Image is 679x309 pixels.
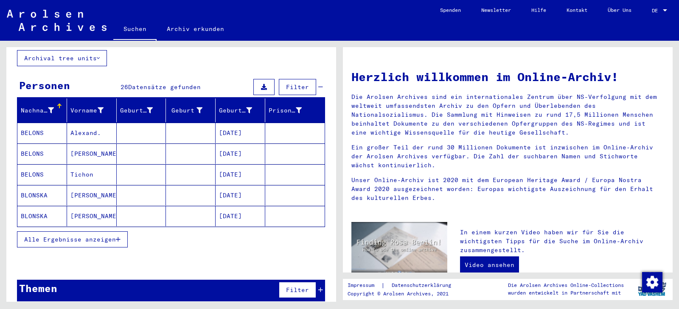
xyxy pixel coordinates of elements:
[17,231,128,247] button: Alle Ergebnisse anzeigen
[265,98,325,122] mat-header-cell: Prisoner #
[216,143,265,164] mat-cell: [DATE]
[216,164,265,185] mat-cell: [DATE]
[166,98,216,122] mat-header-cell: Geburt‏
[21,104,67,117] div: Nachname
[351,93,664,137] p: Die Arolsen Archives sind ein internationales Zentrum über NS-Verfolgung mit dem weltweit umfasse...
[70,106,104,115] div: Vorname
[642,272,662,292] div: Zustimmung ändern
[17,206,67,226] mat-cell: BLONSKA
[17,164,67,185] mat-cell: BELONS
[67,206,117,226] mat-cell: [PERSON_NAME]
[17,185,67,205] mat-cell: BLONSKA
[67,143,117,164] mat-cell: [PERSON_NAME]
[24,236,116,243] span: Alle Ergebnisse anzeigen
[269,106,302,115] div: Prisoner #
[219,106,252,115] div: Geburtsdatum
[19,78,70,93] div: Personen
[169,104,215,117] div: Geburt‏
[642,272,662,292] img: Zustimmung ändern
[508,281,624,289] p: Die Arolsen Archives Online-Collections
[120,104,166,117] div: Geburtsname
[286,83,309,91] span: Filter
[67,164,117,185] mat-cell: Tichon
[351,176,664,202] p: Unser Online-Archiv ist 2020 mit dem European Heritage Award / Europa Nostra Award 2020 ausgezeic...
[348,281,381,290] a: Impressum
[17,98,67,122] mat-header-cell: Nachname
[286,286,309,294] span: Filter
[351,143,664,170] p: Ein großer Teil der rund 30 Millionen Dokumente ist inzwischen im Online-Archiv der Arolsen Archi...
[169,106,202,115] div: Geburt‏
[508,289,624,297] p: wurden entwickelt in Partnerschaft mit
[117,98,166,122] mat-header-cell: Geburtsname
[67,123,117,143] mat-cell: Alexand.
[121,83,128,91] span: 26
[385,281,461,290] a: Datenschutzerklärung
[19,281,57,296] div: Themen
[636,278,668,300] img: yv_logo.png
[17,50,107,66] button: Archival tree units
[460,256,519,273] a: Video ansehen
[128,83,201,91] span: Datensätze gefunden
[216,185,265,205] mat-cell: [DATE]
[348,281,461,290] div: |
[216,206,265,226] mat-cell: [DATE]
[67,98,117,122] mat-header-cell: Vorname
[17,143,67,164] mat-cell: BELONS
[21,106,54,115] div: Nachname
[652,8,661,14] span: DE
[279,282,316,298] button: Filter
[216,98,265,122] mat-header-cell: Geburtsdatum
[216,123,265,143] mat-cell: [DATE]
[351,222,447,274] img: video.jpg
[269,104,314,117] div: Prisoner #
[7,10,107,31] img: Arolsen_neg.svg
[67,185,117,205] mat-cell: [PERSON_NAME]
[157,19,234,39] a: Archiv erkunden
[348,290,461,298] p: Copyright © Arolsen Archives, 2021
[120,106,153,115] div: Geburtsname
[351,68,664,86] h1: Herzlich willkommen im Online-Archiv!
[113,19,157,41] a: Suchen
[219,104,265,117] div: Geburtsdatum
[70,104,116,117] div: Vorname
[460,228,664,255] p: In einem kurzen Video haben wir für Sie die wichtigsten Tipps für die Suche im Online-Archiv zusa...
[279,79,316,95] button: Filter
[17,123,67,143] mat-cell: BELONS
